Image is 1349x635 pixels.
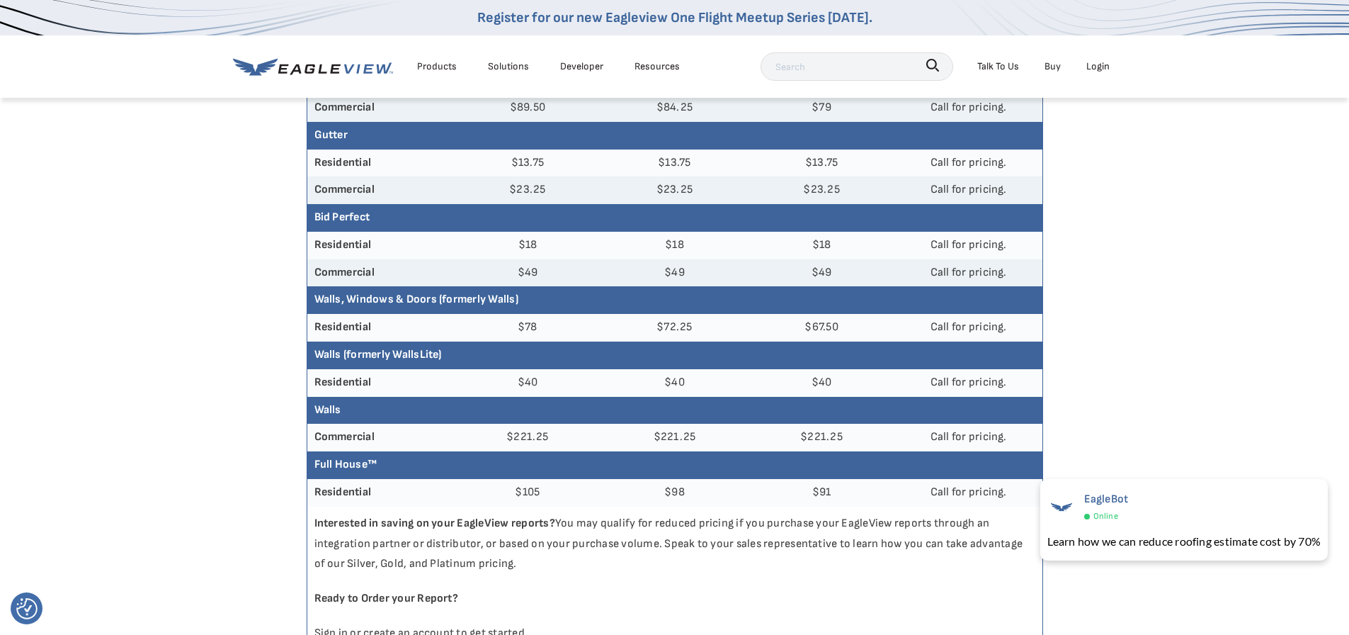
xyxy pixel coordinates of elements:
div: Login [1086,57,1110,75]
td: Call for pricing. [895,424,1042,451]
td: $221.25 [454,424,601,451]
td: $89.50 [454,94,601,122]
td: Call for pricing. [895,94,1042,122]
th: Walls [307,397,1042,425]
a: Register for our new Eagleview One Flight Meetup Series [DATE]. [477,9,872,26]
td: $84.25 [601,94,749,122]
th: Commercial [307,424,455,451]
span: Online [1093,509,1118,524]
td: $221.25 [748,424,895,451]
td: Call for pricing. [895,259,1042,287]
p: You may qualify for reduced pricing if you purchase your EagleView reports through an integration... [307,507,1042,582]
td: $13.75 [454,150,601,177]
td: $49 [601,259,749,287]
td: $23.25 [601,176,749,204]
input: Search [761,52,953,81]
td: $67.50 [748,314,895,342]
a: Developer [560,57,603,75]
td: $49 [748,259,895,287]
div: Products [417,57,457,75]
th: Residential [307,479,455,507]
th: Residential [307,314,455,342]
th: Commercial [307,94,455,122]
th: Residential [307,369,455,397]
th: Residential [307,232,455,259]
strong: Interested in saving on your EagleView reports? [314,517,555,530]
td: $23.25 [748,176,895,204]
th: Commercial [307,176,455,204]
th: Residential [307,150,455,177]
th: Commercial [307,259,455,287]
div: Resources [634,57,680,75]
td: $18 [748,232,895,259]
div: Talk To Us [977,57,1019,75]
td: $98 [601,479,749,507]
td: $91 [748,479,895,507]
td: Call for pricing. [895,176,1042,204]
div: Solutions [488,57,529,75]
td: $40 [454,369,601,397]
a: Buy [1045,57,1061,75]
td: $40 [601,369,749,397]
th: Walls, Windows & Doors (formerly Walls) [307,286,1042,314]
th: Walls (formerly WallsLite) [307,342,1042,369]
td: $40 [748,369,895,397]
button: Consent Preferences [16,598,38,619]
td: $13.75 [748,150,895,177]
td: Call for pricing. [895,369,1042,397]
strong: Ready to Order your Report? [314,592,458,605]
img: Revisit consent button [16,598,38,619]
td: $18 [454,232,601,259]
td: Call for pricing. [895,150,1042,177]
td: Call for pricing. [895,479,1042,507]
td: Call for pricing. [895,314,1042,342]
span: EagleBot [1084,493,1129,506]
td: $221.25 [601,424,749,451]
td: $18 [601,232,749,259]
td: $78 [454,314,601,342]
div: Learn how we can reduce roofing estimate cost by 70% [1047,533,1321,550]
th: Bid Perfect [307,204,1042,232]
img: EagleBot [1047,493,1076,521]
th: Full House™ [307,451,1042,479]
th: Gutter [307,122,1042,150]
td: $23.25 [454,176,601,204]
td: $72.25 [601,314,749,342]
td: $79 [748,94,895,122]
td: $13.75 [601,150,749,177]
td: $49 [454,259,601,287]
td: $105 [454,479,601,507]
td: Call for pricing. [895,232,1042,259]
